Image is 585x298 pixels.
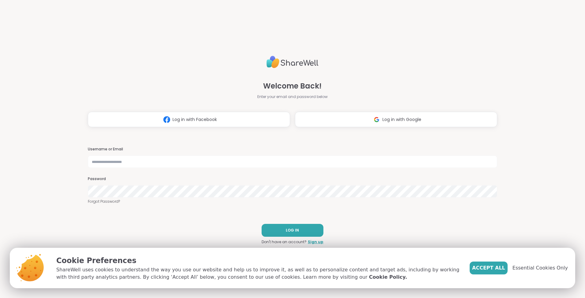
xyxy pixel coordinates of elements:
[173,116,217,123] span: Log in with Facebook
[88,147,497,152] h3: Username or Email
[371,114,382,125] img: ShareWell Logomark
[263,81,322,92] span: Welcome Back!
[470,262,508,274] button: Accept All
[266,53,319,71] img: ShareWell Logo
[286,228,299,233] span: LOG IN
[308,239,323,245] a: Sign up
[382,116,421,123] span: Log in with Google
[262,224,323,237] button: LOG IN
[512,264,568,272] span: Essential Cookies Only
[161,114,173,125] img: ShareWell Logomark
[88,176,497,182] h3: Password
[369,273,407,281] a: Cookie Policy.
[88,112,290,127] button: Log in with Facebook
[88,199,497,204] a: Forgot Password?
[262,239,307,245] span: Don't have an account?
[295,112,497,127] button: Log in with Google
[56,255,460,266] p: Cookie Preferences
[56,266,460,281] p: ShareWell uses cookies to understand the way you use our website and help us to improve it, as we...
[472,264,505,272] span: Accept All
[257,94,328,100] span: Enter your email and password below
